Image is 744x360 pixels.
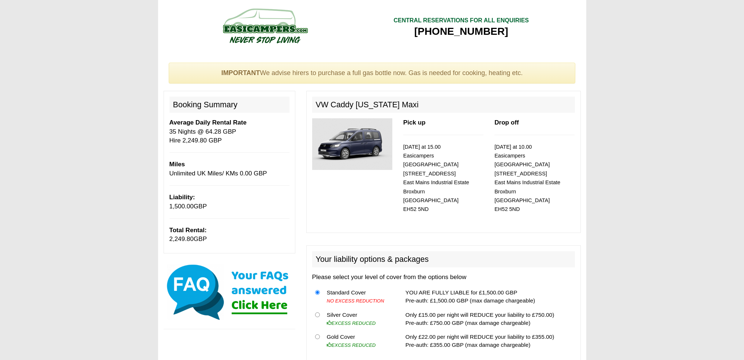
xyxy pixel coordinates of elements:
img: campers-checkout-logo.png [195,5,334,46]
b: Drop off [494,119,519,126]
p: 35 Nights @ 64.28 GBP Hire 2,249.80 GBP [169,118,289,145]
h2: Your liability options & packages [312,251,575,267]
div: CENTRAL RESERVATIONS FOR ALL ENQUIRIES [393,16,529,25]
div: [PHONE_NUMBER] [393,25,529,38]
b: Average Daily Rental Rate [169,119,247,126]
i: EXCESS REDUCED [327,342,376,348]
td: Silver Cover [324,308,394,330]
small: [DATE] at 15.00 Easicampers [GEOGRAPHIC_DATA] [STREET_ADDRESS] East Mains Industrial Estate Broxb... [403,144,469,212]
b: Pick up [403,119,426,126]
img: 348.jpg [312,118,392,170]
td: YOU ARE FULLY LIABLE for £1,500.00 GBP Pre-auth: £1,500.00 GBP (max damage chargeable) [403,286,575,308]
td: Only £15.00 per night will REDUCE your liability to £750.00) Pre-auth: £750.00 GBP (max damage ch... [403,308,575,330]
b: Total Rental: [169,227,207,234]
span: 2,249.80 [169,235,194,242]
i: NO EXCESS REDUCTION [327,298,384,304]
img: Click here for our most common FAQs [164,263,295,322]
strong: IMPORTANT [221,69,260,77]
b: Liability: [169,194,195,201]
td: Only £22.00 per night will REDUCE your liability to £355.00) Pre-auth: £355.00 GBP (max damage ch... [403,330,575,352]
div: We advise hirers to purchase a full gas bottle now. Gas is needed for cooking, heating etc. [169,63,576,84]
td: Gold Cover [324,330,394,352]
small: [DATE] at 10.00 Easicampers [GEOGRAPHIC_DATA] [STREET_ADDRESS] East Mains Industrial Estate Broxb... [494,144,560,212]
i: EXCESS REDUCED [327,320,376,326]
p: GBP [169,226,289,244]
h2: Booking Summary [169,97,289,113]
b: Miles [169,161,185,168]
p: Please select your level of cover from the options below [312,273,575,282]
p: Unlimited UK Miles/ KMs 0.00 GBP [169,160,289,178]
h2: VW Caddy [US_STATE] Maxi [312,97,575,113]
span: 1,500.00 [169,203,194,210]
td: Standard Cover [324,286,394,308]
p: GBP [169,193,289,211]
